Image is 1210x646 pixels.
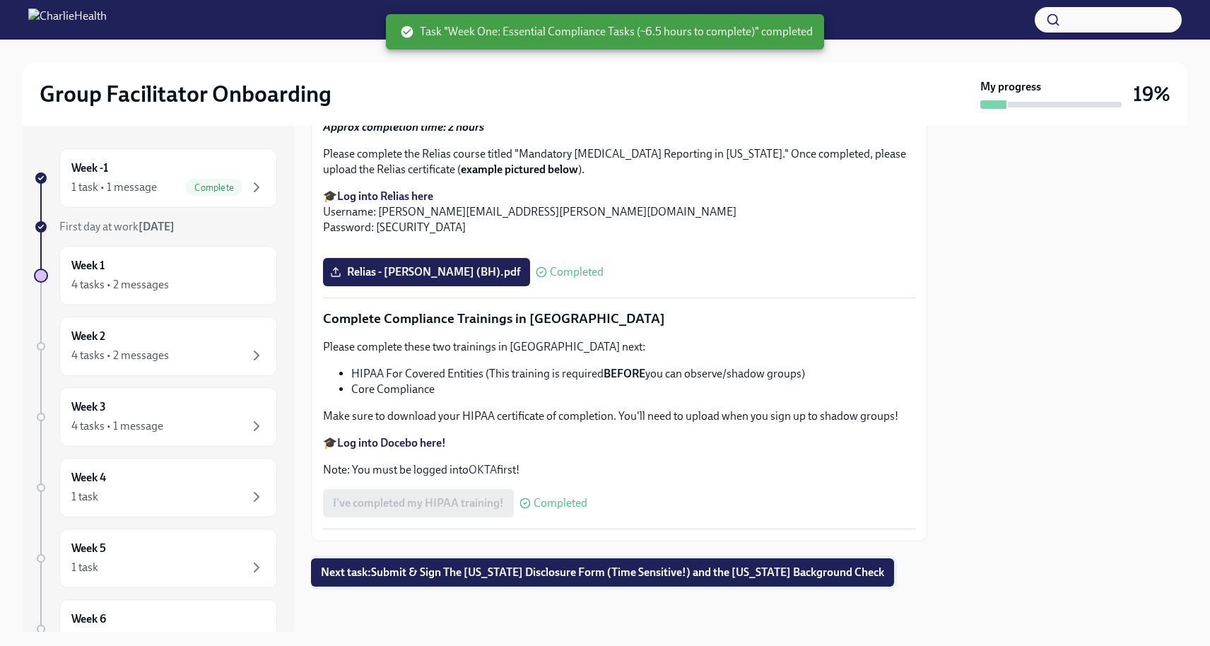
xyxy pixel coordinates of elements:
h3: 19% [1133,81,1170,107]
div: 1 task • 1 message [71,180,157,195]
div: 4 tasks • 1 message [71,418,163,434]
p: 🎓 [323,435,915,451]
div: 1 task [71,630,98,646]
h6: Week -1 [71,160,108,176]
a: Week 41 task [34,458,277,517]
a: Week 24 tasks • 2 messages [34,317,277,376]
div: 1 task [71,489,98,505]
a: Week 34 tasks • 1 message [34,387,277,447]
strong: example pictured below [461,163,578,176]
p: 🎓 Username: [PERSON_NAME][EMAIL_ADDRESS][PERSON_NAME][DOMAIN_NAME] Password: [SECURITY_DATA] [323,189,915,235]
p: Complete Compliance Trainings in [GEOGRAPHIC_DATA] [323,310,915,328]
h6: Week 6 [71,611,106,627]
img: CharlieHealth [28,8,107,31]
div: 4 tasks • 2 messages [71,277,169,293]
strong: [DATE] [139,220,175,233]
span: Relias - [PERSON_NAME] (BH).pdf [333,265,520,279]
strong: My progress [980,79,1041,95]
div: 1 task [71,560,98,575]
p: Note: You must be logged into first! [323,462,915,478]
p: Make sure to download your HIPAA certificate of completion. You'll need to upload when you sign u... [323,409,915,424]
a: OKTA [469,463,497,476]
strong: BEFORE [604,367,645,380]
span: Completed [550,266,604,278]
a: Log into Docebo here! [337,436,446,450]
span: Completed [534,498,587,509]
a: Log into Relias here [337,189,433,203]
span: First day at work [59,220,175,233]
a: Week 14 tasks • 2 messages [34,246,277,305]
span: Next task : Submit & Sign The [US_STATE] Disclosure Form (Time Sensitive!) and the [US_STATE] Bac... [321,565,884,580]
span: Complete [186,182,242,193]
h6: Week 2 [71,329,105,344]
span: Task "Week One: Essential Compliance Tasks (~6.5 hours to complete)" completed [400,24,813,40]
button: Next task:Submit & Sign The [US_STATE] Disclosure Form (Time Sensitive!) and the [US_STATE] Backg... [311,558,894,587]
a: Week 51 task [34,529,277,588]
li: HIPAA For Covered Entities (This training is required you can observe/shadow groups) [351,366,915,382]
li: Core Compliance [351,382,915,397]
label: Relias - [PERSON_NAME] (BH).pdf [323,258,530,286]
h6: Week 3 [71,399,106,415]
h6: Week 4 [71,470,106,486]
div: 4 tasks • 2 messages [71,348,169,363]
a: First day at work[DATE] [34,219,277,235]
p: Please complete the Relias course titled "Mandatory [MEDICAL_DATA] Reporting in [US_STATE]." Once... [323,146,915,177]
p: Please complete these two trainings in [GEOGRAPHIC_DATA] next: [323,339,915,355]
strong: Approx completion time: 2 hours [323,120,484,134]
h6: Week 5 [71,541,106,556]
h2: Group Facilitator Onboarding [40,80,331,108]
h6: Week 1 [71,258,105,274]
a: Week -11 task • 1 messageComplete [34,148,277,208]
